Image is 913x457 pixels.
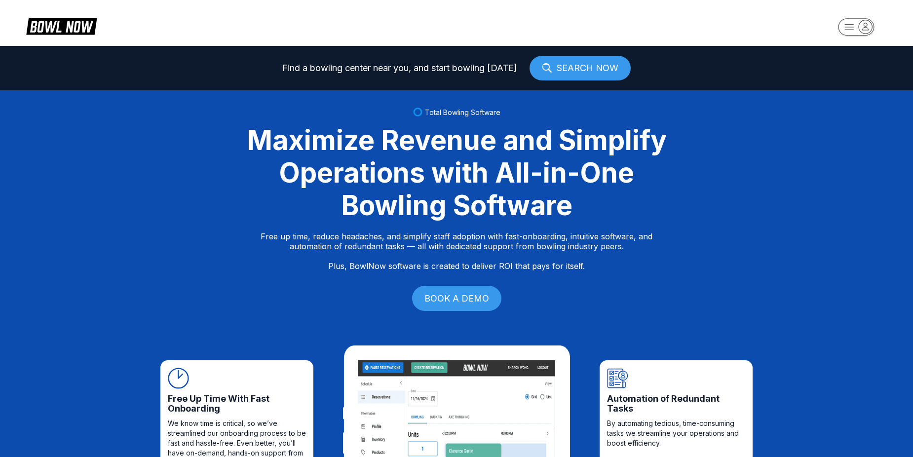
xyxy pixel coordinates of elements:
div: Maximize Revenue and Simplify Operations with All-in-One Bowling Software [234,124,679,222]
a: BOOK A DEMO [412,286,501,311]
span: By automating tedious, time-consuming tasks we streamline your operations and boost efficiency. [607,419,745,448]
a: SEARCH NOW [530,56,631,80]
span: Free Up Time With Fast Onboarding [168,394,306,414]
span: Automation of Redundant Tasks [607,394,745,414]
p: Free up time, reduce headaches, and simplify staff adoption with fast-onboarding, intuitive softw... [261,231,652,271]
span: Total Bowling Software [425,108,500,116]
span: Find a bowling center near you, and start bowling [DATE] [282,63,517,73]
